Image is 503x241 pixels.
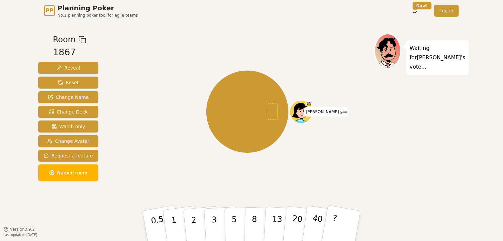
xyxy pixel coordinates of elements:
[290,101,312,122] button: Click to change your avatar
[38,164,98,181] button: Named room
[51,123,85,130] span: Watch only
[53,46,86,59] div: 1867
[48,94,89,101] span: Change Name
[53,34,75,46] span: Room
[46,7,53,15] span: PP
[413,2,432,9] div: New!
[47,138,90,144] span: Change Avatar
[44,152,93,159] span: Request a feature
[38,62,98,74] button: Reveal
[38,120,98,132] button: Watch only
[3,233,37,237] span: Last updated: [DATE]
[304,107,349,117] span: Click to change your name
[38,150,98,162] button: Request a feature
[38,77,98,89] button: Reset
[38,135,98,147] button: Change Avatar
[3,227,35,232] button: Version0.9.2
[409,5,421,17] button: New!
[339,111,347,114] span: (you)
[434,5,459,17] a: Log in
[44,3,138,18] a: PPPlanning PokerNo.1 planning poker tool for agile teams
[410,44,465,72] p: Waiting for [PERSON_NAME] 's vote...
[38,91,98,103] button: Change Name
[306,101,312,107] span: Mounika is the host
[49,109,88,115] span: Change Deck
[38,106,98,118] button: Change Deck
[58,79,79,86] span: Reset
[57,13,138,18] span: No.1 planning poker tool for agile teams
[49,169,87,176] span: Named room
[57,3,138,13] span: Planning Poker
[10,227,35,232] span: Version 0.9.2
[56,65,80,71] span: Reveal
